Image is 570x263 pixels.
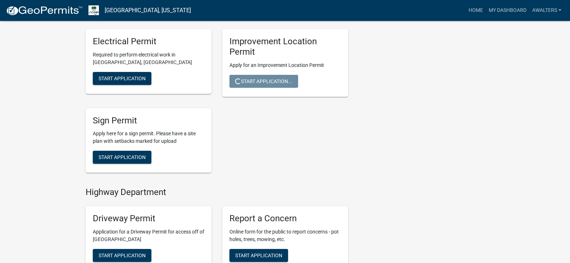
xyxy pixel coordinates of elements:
[93,151,151,164] button: Start Application
[93,115,204,126] h5: Sign Permit
[486,4,529,17] a: My Dashboard
[235,78,292,84] span: Start Application...
[229,249,288,262] button: Start Application
[229,228,341,243] p: Online form for the public to report concerns - pot holes, trees, mowing, etc.
[86,187,348,198] h4: Highway Department
[235,253,282,258] span: Start Application
[99,253,146,258] span: Start Application
[99,75,146,81] span: Start Application
[93,51,204,66] p: Required to perform electrical work in [GEOGRAPHIC_DATA], [GEOGRAPHIC_DATA]
[93,249,151,262] button: Start Application
[105,4,191,17] a: [GEOGRAPHIC_DATA], [US_STATE]
[93,130,204,145] p: Apply here for a sign permit. Please have a site plan with setbacks marked for upload
[229,75,298,88] button: Start Application...
[93,36,204,47] h5: Electrical Permit
[229,213,341,224] h5: Report a Concern
[88,5,99,15] img: Morgan County, Indiana
[229,62,341,69] p: Apply for an Improvement Location Permit
[99,154,146,160] span: Start Application
[93,72,151,85] button: Start Application
[93,213,204,224] h5: Driveway Permit
[93,228,204,243] p: Application for a Driveway Permit for access off of [GEOGRAPHIC_DATA]
[466,4,486,17] a: Home
[529,4,564,17] a: Awalters
[229,36,341,57] h5: Improvement Location Permit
